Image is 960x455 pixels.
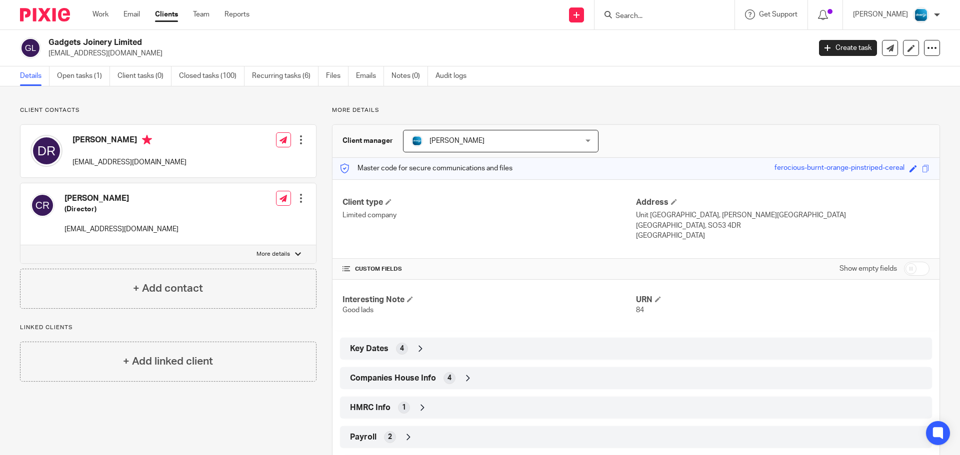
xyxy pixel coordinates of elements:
[20,324,316,332] p: Linked clients
[72,135,186,147] h4: [PERSON_NAME]
[350,373,436,384] span: Companies House Info
[839,264,897,274] label: Show empty fields
[193,9,209,19] a: Team
[759,11,797,18] span: Get Support
[332,106,940,114] p: More details
[350,403,390,413] span: HMRC Info
[636,221,929,231] p: [GEOGRAPHIC_DATA], SO53 4DR
[342,197,636,208] h4: Client type
[429,137,484,144] span: [PERSON_NAME]
[411,135,423,147] img: Diverso%20logo.png
[20,37,41,58] img: svg%3E
[774,163,904,174] div: ferocious-burnt-orange-pinstriped-cereal
[142,135,152,145] i: Primary
[636,295,929,305] h4: URN
[20,106,316,114] p: Client contacts
[342,136,393,146] h3: Client manager
[342,295,636,305] h4: Interesting Note
[402,403,406,413] span: 1
[447,373,451,383] span: 4
[133,281,203,296] h4: + Add contact
[48,37,653,48] h2: Gadgets Joinery Limited
[155,9,178,19] a: Clients
[350,344,388,354] span: Key Dates
[342,210,636,220] p: Limited company
[20,66,49,86] a: Details
[92,9,108,19] a: Work
[388,432,392,442] span: 2
[30,135,62,167] img: svg%3E
[326,66,348,86] a: Files
[30,193,54,217] img: svg%3E
[179,66,244,86] a: Closed tasks (100)
[252,66,318,86] a: Recurring tasks (6)
[123,354,213,369] h4: + Add linked client
[48,48,804,58] p: [EMAIL_ADDRESS][DOMAIN_NAME]
[636,197,929,208] h4: Address
[350,432,376,443] span: Payroll
[356,66,384,86] a: Emails
[913,7,929,23] img: Diverso%20logo.png
[400,344,404,354] span: 4
[342,265,636,273] h4: CUSTOM FIELDS
[391,66,428,86] a: Notes (0)
[636,307,644,314] span: 84
[636,210,929,220] p: Unit [GEOGRAPHIC_DATA], [PERSON_NAME][GEOGRAPHIC_DATA]
[57,66,110,86] a: Open tasks (1)
[123,9,140,19] a: Email
[20,8,70,21] img: Pixie
[64,193,178,204] h4: [PERSON_NAME]
[636,231,929,241] p: [GEOGRAPHIC_DATA]
[72,157,186,167] p: [EMAIL_ADDRESS][DOMAIN_NAME]
[819,40,877,56] a: Create task
[224,9,249,19] a: Reports
[64,204,178,214] h5: (Director)
[117,66,171,86] a: Client tasks (0)
[614,12,704,21] input: Search
[342,307,373,314] span: Good lads
[64,224,178,234] p: [EMAIL_ADDRESS][DOMAIN_NAME]
[853,9,908,19] p: [PERSON_NAME]
[340,163,512,173] p: Master code for secure communications and files
[256,250,290,258] p: More details
[435,66,474,86] a: Audit logs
